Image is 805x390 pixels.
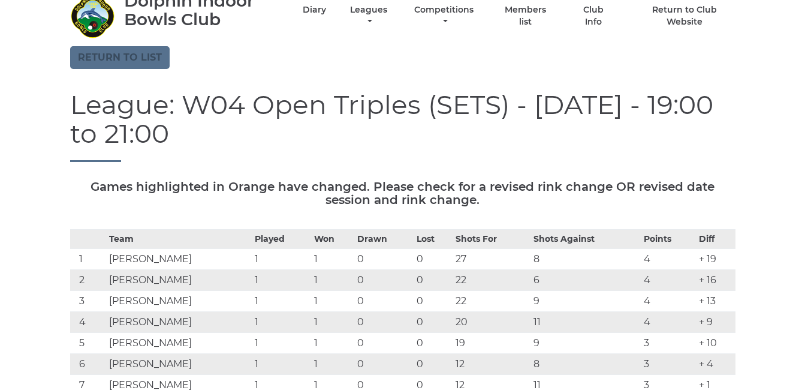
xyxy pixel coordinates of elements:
td: 3 [641,332,696,353]
td: + 13 [696,290,735,311]
h1: League: W04 Open Triples (SETS) - [DATE] - 19:00 to 21:00 [70,90,735,162]
td: 3 [70,290,107,311]
td: 12 [453,353,530,374]
th: Team [106,229,252,248]
td: 0 [414,311,453,332]
th: Won [311,229,354,248]
td: + 16 [696,269,735,290]
td: + 10 [696,332,735,353]
td: 11 [530,311,641,332]
a: Club Info [574,4,613,28]
td: 0 [354,353,414,374]
td: 1 [252,332,311,353]
td: 1 [311,332,354,353]
th: Drawn [354,229,414,248]
td: 0 [354,269,414,290]
td: 0 [414,290,453,311]
td: + 4 [696,353,735,374]
td: 4 [641,311,696,332]
td: 1 [311,353,354,374]
th: Shots For [453,229,530,248]
td: [PERSON_NAME] [106,353,252,374]
td: 1 [311,269,354,290]
td: 0 [414,332,453,353]
td: 1 [311,311,354,332]
td: 0 [414,353,453,374]
td: 2 [70,269,107,290]
td: 1 [252,290,311,311]
td: 0 [354,290,414,311]
td: 1 [311,290,354,311]
td: 3 [641,353,696,374]
td: 0 [354,311,414,332]
th: Diff [696,229,735,248]
a: Return to list [70,46,170,69]
td: 22 [453,269,530,290]
td: 1 [252,248,311,269]
td: 5 [70,332,107,353]
td: 0 [414,248,453,269]
td: 1 [252,269,311,290]
td: 9 [530,290,641,311]
td: 4 [641,269,696,290]
td: + 19 [696,248,735,269]
td: 9 [530,332,641,353]
td: 0 [354,248,414,269]
a: Return to Club Website [634,4,735,28]
td: 4 [70,311,107,332]
td: 8 [530,353,641,374]
td: 19 [453,332,530,353]
td: 20 [453,311,530,332]
h5: Games highlighted in Orange have changed. Please check for a revised rink change OR revised date ... [70,180,735,206]
th: Played [252,229,311,248]
td: 1 [70,248,107,269]
td: 8 [530,248,641,269]
a: Competitions [412,4,477,28]
th: Points [641,229,696,248]
td: 6 [530,269,641,290]
th: Lost [414,229,453,248]
td: 1 [311,248,354,269]
th: Shots Against [530,229,641,248]
td: [PERSON_NAME] [106,332,252,353]
td: 0 [414,269,453,290]
td: [PERSON_NAME] [106,248,252,269]
td: 27 [453,248,530,269]
td: 1 [252,353,311,374]
a: Leagues [347,4,390,28]
td: 1 [252,311,311,332]
td: 22 [453,290,530,311]
td: [PERSON_NAME] [106,311,252,332]
td: [PERSON_NAME] [106,269,252,290]
td: [PERSON_NAME] [106,290,252,311]
td: 6 [70,353,107,374]
a: Members list [498,4,553,28]
td: 0 [354,332,414,353]
td: 4 [641,290,696,311]
td: + 9 [696,311,735,332]
a: Diary [303,4,326,16]
td: 4 [641,248,696,269]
